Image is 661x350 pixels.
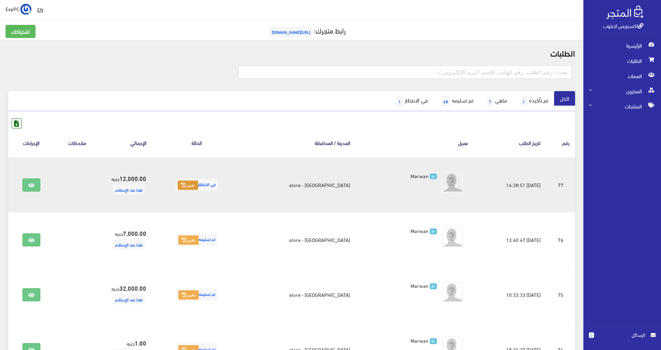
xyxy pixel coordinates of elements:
[411,226,428,235] span: Marwan
[367,227,437,234] a: 21 Marwan
[583,53,661,68] a: الطلبات
[268,24,346,37] a: رابط متجرك:[URL][DOMAIN_NAME]
[178,181,198,190] button: تغيير
[6,4,19,13] span: ExpPC
[430,283,437,289] span: 21
[8,303,34,329] iframe: Drift Widget Chat Controller
[411,336,428,345] span: Marwan
[583,99,661,114] a: المنتجات
[442,282,463,302] img: avatar.png
[20,4,31,15] img: ...
[589,84,655,99] span: المخزون
[100,128,152,157] th: اﻹجمالي
[100,212,152,267] td: جنيه
[589,68,655,84] span: العملاء
[430,229,437,234] span: 21
[123,229,146,237] strong: 7,000.00
[513,91,554,111] a: تم تأكيده1
[589,332,594,338] span: 2
[546,212,575,267] td: 76
[583,68,661,84] a: العملاء
[367,337,437,344] a: 21 Marwan
[546,128,575,157] th: رقم
[113,294,145,304] span: نقدا عند الإستلام
[119,283,146,292] strong: 32,000.00
[178,290,199,300] button: تغيير
[411,171,428,181] span: Marwan
[356,128,474,157] th: عميل
[389,91,434,111] a: في الانتظار1
[441,96,450,106] span: 68
[589,99,655,114] span: المنتجات
[474,267,546,322] td: [DATE] 10:33:33
[589,38,655,53] span: الرئيسية
[474,212,546,267] td: [DATE] 13:40:47
[603,20,643,30] a: اكسبريس لابتوب
[606,6,643,19] img: .
[241,157,356,213] td: [GEOGRAPHIC_DATA] - store
[487,96,493,106] span: 7
[176,234,217,246] span: تم تسليمه
[583,38,661,53] a: الرئيسية
[6,25,36,38] a: اشتراكك
[546,157,575,213] td: 77
[589,331,655,346] a: 2 الرسائل
[430,174,437,179] span: 21
[442,172,463,193] img: avatar.png
[430,338,437,344] span: 21
[113,184,145,195] span: نقدا عند الإستلام
[100,267,152,322] td: جنيه
[241,267,356,322] td: [GEOGRAPHIC_DATA] - store
[396,96,403,106] span: 1
[119,174,146,183] strong: 12,000.00
[474,157,546,213] td: [DATE] 14:28:51
[176,289,217,301] span: تم تسليمه
[6,3,31,14] a: ... ExpPC
[600,331,645,339] span: الرسائل
[270,27,312,37] span: [URL][DOMAIN_NAME]
[8,128,54,157] th: الإجراءات
[100,157,152,213] td: جنيه
[367,172,437,179] a: 21 Marwan
[554,91,575,106] a: الكل
[34,3,46,16] a: EN
[241,128,356,157] th: المدينة / المحافظة
[589,53,655,68] span: الطلبات
[152,128,241,157] th: الحالة
[238,66,572,79] input: بحث ( رقم الطلب, رقم الهاتف, الإسم, البريد اﻹلكتروني )...
[241,212,356,267] td: [GEOGRAPHIC_DATA] - store
[113,239,145,250] span: نقدا عند الإستلام
[176,179,218,191] span: في الانتظار
[367,282,437,289] a: 21 Marwan
[521,96,527,106] span: 1
[135,338,146,347] strong: 1.00
[479,91,513,111] a: ملغي7
[546,267,575,322] td: 75
[474,128,546,157] th: تاريخ الطلب
[434,91,479,111] a: تم تسليمه68
[8,48,575,57] h2: الطلبات
[583,84,661,99] a: المخزون
[37,5,43,14] u: EN
[411,281,428,290] span: Marwan
[442,227,463,247] img: avatar.png
[178,235,199,245] button: تغيير
[54,128,100,157] th: ملاحظات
